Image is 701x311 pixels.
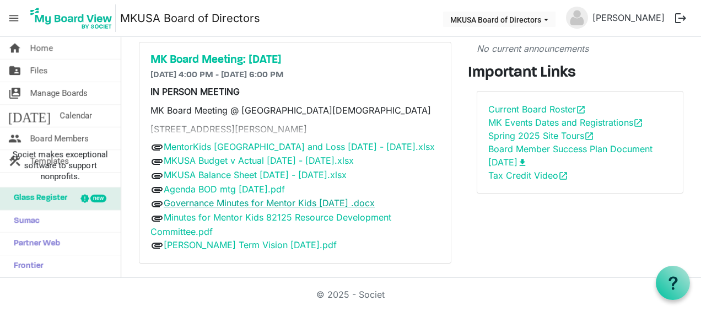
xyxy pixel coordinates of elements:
span: menu [3,8,24,29]
a: [PERSON_NAME] [588,7,669,29]
span: attachment [150,239,164,252]
img: no-profile-picture.svg [566,7,588,29]
a: [PERSON_NAME] Term Vision [DATE].pdf [164,239,337,250]
span: attachment [150,155,164,168]
div: new [90,195,106,202]
span: Board Members [30,127,89,149]
span: open_in_new [576,105,586,115]
span: attachment [150,141,164,154]
a: Board Member Success Plan Document [DATE]download [488,143,653,168]
span: download [517,158,527,168]
span: Societ makes exceptional software to support nonprofits. [5,149,116,182]
span: attachment [150,212,164,225]
img: My Board View Logo [27,4,116,32]
strong: IN PERSON MEETING [150,86,240,97]
span: switch_account [8,82,21,104]
span: folder_shared [8,60,21,82]
span: attachment [150,183,164,196]
p: No current announcements [477,42,684,55]
span: open_in_new [633,118,643,128]
span: Frontier [8,255,44,277]
a: MKUSA Board of Directors [120,7,260,29]
span: Glass Register [8,187,67,210]
a: Tax Credit Videoopen_in_new [488,170,568,181]
a: Current Board Rosteropen_in_new [488,104,586,115]
span: home [8,37,21,59]
span: Calendar [60,105,92,127]
a: © 2025 - Societ [316,289,385,300]
h3: Important Links [468,64,693,83]
span: open_in_new [558,171,568,181]
span: attachment [150,169,164,183]
a: MKUSA Budget v Actual [DATE] - [DATE].xlsx [164,155,354,166]
span: Home [30,37,53,59]
a: Minutes for Mentor Kids 82125 Resource Development Committee.pdf [150,212,391,237]
span: [DATE] [8,105,51,127]
p: MK Board Meeting @ [GEOGRAPHIC_DATA][DEMOGRAPHIC_DATA] [150,104,440,117]
button: logout [669,7,692,30]
h6: [DATE] 4:00 PM - [DATE] 6:00 PM [150,70,440,81]
span: Manage Boards [30,82,88,104]
span: Partner Web [8,233,60,255]
a: Governance Minutes for Mentor Kids [DATE] .docx [164,197,375,208]
p: [STREET_ADDRESS][PERSON_NAME] [150,122,440,136]
a: MK Events Dates and Registrationsopen_in_new [488,117,643,128]
span: Sumac [8,210,40,232]
a: Spring 2025 Site Toursopen_in_new [488,130,594,141]
span: Files [30,60,48,82]
a: My Board View Logo [27,4,120,32]
span: attachment [150,197,164,211]
a: Agenda BOD mtg [DATE].pdf [164,184,285,195]
span: open_in_new [584,131,594,141]
a: MK Board Meeting: [DATE] [150,53,440,67]
button: MKUSA Board of Directors dropdownbutton [443,12,556,27]
a: MKUSA Balance Sheet [DATE] - [DATE].xlsx [164,169,347,180]
a: MentorKids [GEOGRAPHIC_DATA] and Loss [DATE] - [DATE].xlsx [164,141,435,152]
span: people [8,127,21,149]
